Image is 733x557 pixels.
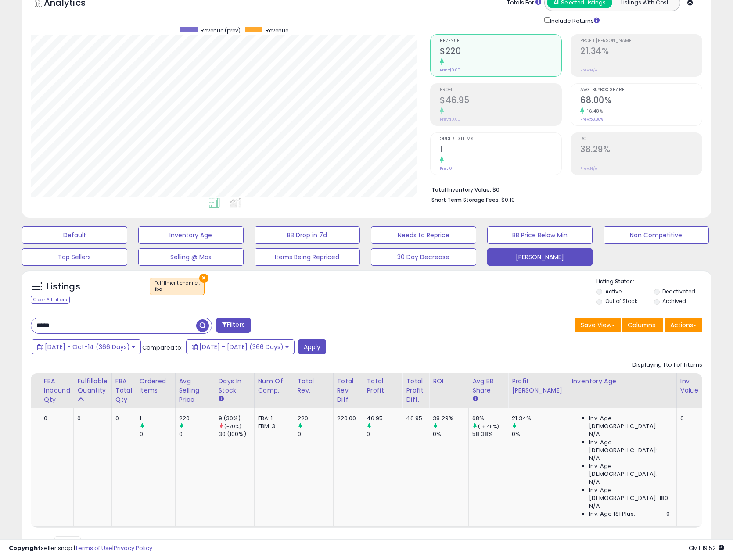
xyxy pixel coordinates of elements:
[75,544,112,552] a: Terms of Use
[31,296,70,304] div: Clear All Filters
[604,226,709,244] button: Non Competitive
[580,39,702,43] span: Profit [PERSON_NAME]
[512,414,568,422] div: 21.34%
[114,544,152,552] a: Privacy Policy
[77,414,104,422] div: 0
[255,226,360,244] button: BB Drop in 7d
[440,39,561,43] span: Revenue
[580,68,597,73] small: Prev: N/A
[440,137,561,142] span: Ordered Items
[32,339,141,354] button: [DATE] - Oct-14 (366 Days)
[538,15,610,25] div: Include Returns
[589,430,600,438] span: N/A
[298,430,333,438] div: 0
[219,377,251,395] div: Days In Stock
[219,395,224,403] small: Days In Stock.
[440,46,561,58] h2: $220
[140,414,175,422] div: 1
[440,68,460,73] small: Prev: $0.00
[512,430,568,438] div: 0%
[605,297,637,305] label: Out of Stock
[140,377,172,395] div: Ordered Items
[580,144,702,156] h2: 38.29%
[575,318,621,332] button: Save View
[298,339,326,354] button: Apply
[298,414,333,422] div: 220
[219,430,254,438] div: 30 (100%)
[589,502,600,510] span: N/A
[584,108,603,114] small: 16.48%
[662,288,695,295] label: Deactivated
[155,286,200,293] div: fba
[431,184,696,194] li: $0
[512,377,564,395] div: Profit [PERSON_NAME]
[366,414,402,422] div: 46.95
[138,226,244,244] button: Inventory Age
[258,377,290,395] div: Num of Comp.
[605,288,622,295] label: Active
[580,166,597,171] small: Prev: N/A
[255,248,360,266] button: Items Being Repriced
[662,297,686,305] label: Archived
[487,248,593,266] button: [PERSON_NAME]
[632,361,702,369] div: Displaying 1 to 1 of 1 items
[433,430,468,438] div: 0%
[186,339,295,354] button: [DATE] - [DATE] (366 Days)
[571,377,672,386] div: Inventory Age
[22,248,127,266] button: Top Sellers
[472,430,508,438] div: 58.38%
[155,280,200,293] span: Fulfillment channel :
[45,343,130,351] span: [DATE] - Oct-14 (366 Days)
[433,414,468,422] div: 38.29%
[596,278,711,286] p: Listing States:
[266,27,288,34] span: Revenue
[589,414,669,430] span: Inv. Age [DEMOGRAPHIC_DATA]:
[433,377,465,386] div: ROI
[689,544,724,552] span: 2025-10-15 19:52 GMT
[199,274,208,283] button: ×
[487,226,593,244] button: BB Price Below Min
[406,377,425,404] div: Total Profit Diff.
[366,377,399,395] div: Total Profit
[472,414,508,422] div: 68%
[44,377,70,404] div: FBA inbound Qty
[580,88,702,93] span: Avg. Buybox Share
[501,196,515,204] span: $0.10
[216,318,251,333] button: Filters
[580,95,702,107] h2: 68.00%
[224,423,242,430] small: (-70%)
[680,414,697,422] div: 0
[472,377,504,395] div: Avg BB Share
[142,343,183,352] span: Compared to:
[589,510,635,518] span: Inv. Age 181 Plus:
[199,343,284,351] span: [DATE] - [DATE] (366 Days)
[44,414,67,422] div: 0
[431,196,500,204] b: Short Term Storage Fees:
[580,46,702,58] h2: 21.34%
[580,117,603,122] small: Prev: 58.38%
[589,462,669,478] span: Inv. Age [DEMOGRAPHIC_DATA]:
[666,510,670,518] span: 0
[440,144,561,156] h2: 1
[298,377,330,395] div: Total Rev.
[115,414,129,422] div: 0
[138,248,244,266] button: Selling @ Max
[440,95,561,107] h2: $46.95
[179,377,211,404] div: Avg Selling Price
[371,226,476,244] button: Needs to Reprice
[258,414,287,422] div: FBA: 1
[9,544,152,553] div: seller snap | |
[589,486,669,502] span: Inv. Age [DEMOGRAPHIC_DATA]-180:
[589,439,669,454] span: Inv. Age [DEMOGRAPHIC_DATA]:
[140,430,175,438] div: 0
[371,248,476,266] button: 30 Day Decrease
[589,454,600,462] span: N/A
[580,137,702,142] span: ROI
[431,186,491,193] b: Total Inventory Value:
[366,430,402,438] div: 0
[179,430,215,438] div: 0
[37,539,101,547] span: Show: entries
[440,88,561,93] span: Profit
[179,414,215,422] div: 220
[9,544,41,552] strong: Copyright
